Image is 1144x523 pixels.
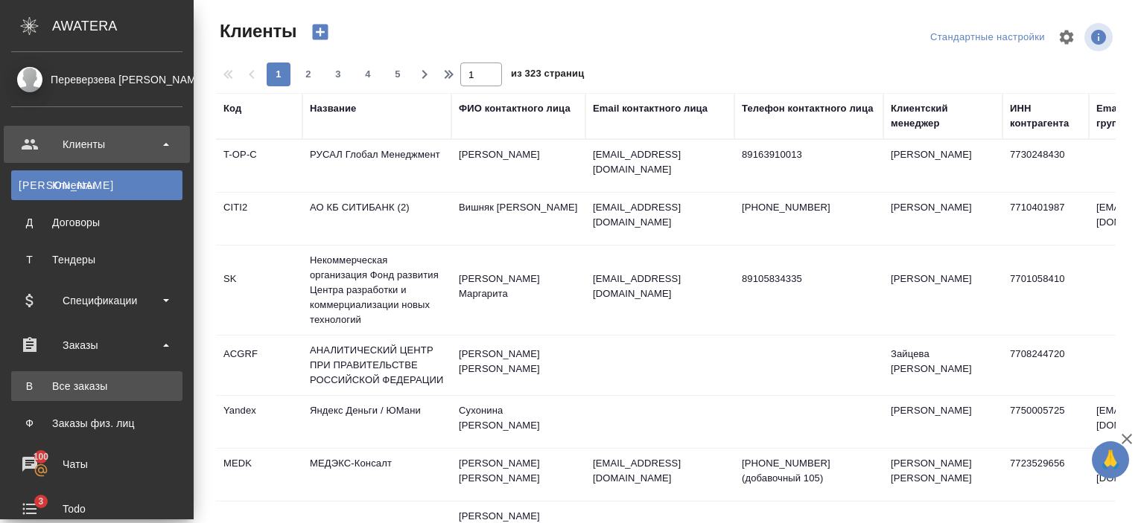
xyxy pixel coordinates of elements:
[19,252,175,267] div: Тендеры
[356,62,380,86] button: 4
[216,140,302,192] td: T-OP-C
[1049,19,1084,55] span: Настроить таблицу
[593,147,727,177] p: [EMAIL_ADDRESS][DOMAIN_NAME]
[451,396,585,448] td: Сухонина [PERSON_NAME]
[4,446,190,483] a: 100Чаты
[1002,339,1089,391] td: 7708244720
[451,264,585,316] td: [PERSON_NAME] Маргарита
[593,272,727,301] p: [EMAIL_ADDRESS][DOMAIN_NAME]
[451,339,585,391] td: [PERSON_NAME] [PERSON_NAME]
[29,494,52,509] span: 3
[310,101,356,116] div: Название
[11,408,182,438] a: ФЗаказы физ. лиц
[1010,101,1081,131] div: ИНН контрагента
[883,396,1002,448] td: [PERSON_NAME]
[11,498,182,520] div: Todo
[1002,264,1089,316] td: 7701058410
[11,170,182,200] a: [PERSON_NAME]Клиенты
[883,140,1002,192] td: [PERSON_NAME]
[511,65,584,86] span: из 323 страниц
[302,396,451,448] td: Яндекс Деньги / ЮМани
[302,19,338,45] button: Создать
[216,193,302,245] td: CITI2
[742,456,876,486] p: [PHONE_NUMBER] (добавочный 105)
[19,379,175,394] div: Все заказы
[883,339,1002,391] td: Зайцева [PERSON_NAME]
[11,71,182,88] div: Переверзева [PERSON_NAME]
[1002,140,1089,192] td: 7730248430
[1098,444,1123,475] span: 🙏
[11,289,182,312] div: Спецификации
[302,193,451,245] td: АО КБ СИТИБАНК (2)
[302,449,451,501] td: МЕДЭКС-Консалт
[1092,441,1129,478] button: 🙏
[742,101,874,116] div: Телефон контактного лица
[11,334,182,356] div: Заказы
[593,101,708,116] div: Email контактного лица
[742,200,876,215] p: [PHONE_NUMBER]
[883,264,1002,316] td: [PERSON_NAME]
[883,193,1002,245] td: [PERSON_NAME]
[927,26,1049,49] div: split button
[1084,23,1116,51] span: Посмотреть информацию
[52,11,194,41] div: AWATERA
[742,272,876,286] p: 89105834335
[742,147,876,162] p: 89163910013
[11,371,182,401] a: ВВсе заказы
[451,193,585,245] td: Вишняк [PERSON_NAME]
[19,215,175,230] div: Договоры
[11,133,182,155] div: Клиенты
[216,19,296,43] span: Клиенты
[451,449,585,501] td: [PERSON_NAME] [PERSON_NAME]
[19,416,175,431] div: Заказы физ. лиц
[1002,193,1089,245] td: 7710401987
[223,101,241,116] div: Код
[326,62,350,86] button: 3
[216,449,302,501] td: MEDK
[891,101,995,131] div: Клиентский менеджер
[296,62,320,86] button: 2
[356,67,380,82] span: 4
[451,140,585,192] td: [PERSON_NAME]
[326,67,350,82] span: 3
[302,246,451,335] td: Некоммерческая организация Фонд развития Центра разработки и коммерциализации новых технологий
[593,456,727,486] p: [EMAIL_ADDRESS][DOMAIN_NAME]
[11,245,182,275] a: ТТендеры
[11,453,182,475] div: Чаты
[302,336,451,395] td: АНАЛИТИЧЕСКИЙ ЦЕНТР ПРИ ПРАВИТЕЛЬСТВЕ РОССИЙСКОЙ ФЕДЕРАЦИИ
[459,101,571,116] div: ФИО контактного лица
[216,339,302,391] td: ACGRF
[386,62,410,86] button: 5
[1002,449,1089,501] td: 7723529656
[386,67,410,82] span: 5
[296,67,320,82] span: 2
[593,200,727,230] p: [EMAIL_ADDRESS][DOMAIN_NAME]
[883,449,1002,501] td: [PERSON_NAME] [PERSON_NAME]
[25,449,58,464] span: 100
[302,140,451,192] td: РУСАЛ Глобал Менеджмент
[1002,396,1089,448] td: 7750005725
[19,178,175,193] div: Клиенты
[216,264,302,316] td: SK
[216,396,302,448] td: Yandex
[11,208,182,237] a: ДДоговоры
